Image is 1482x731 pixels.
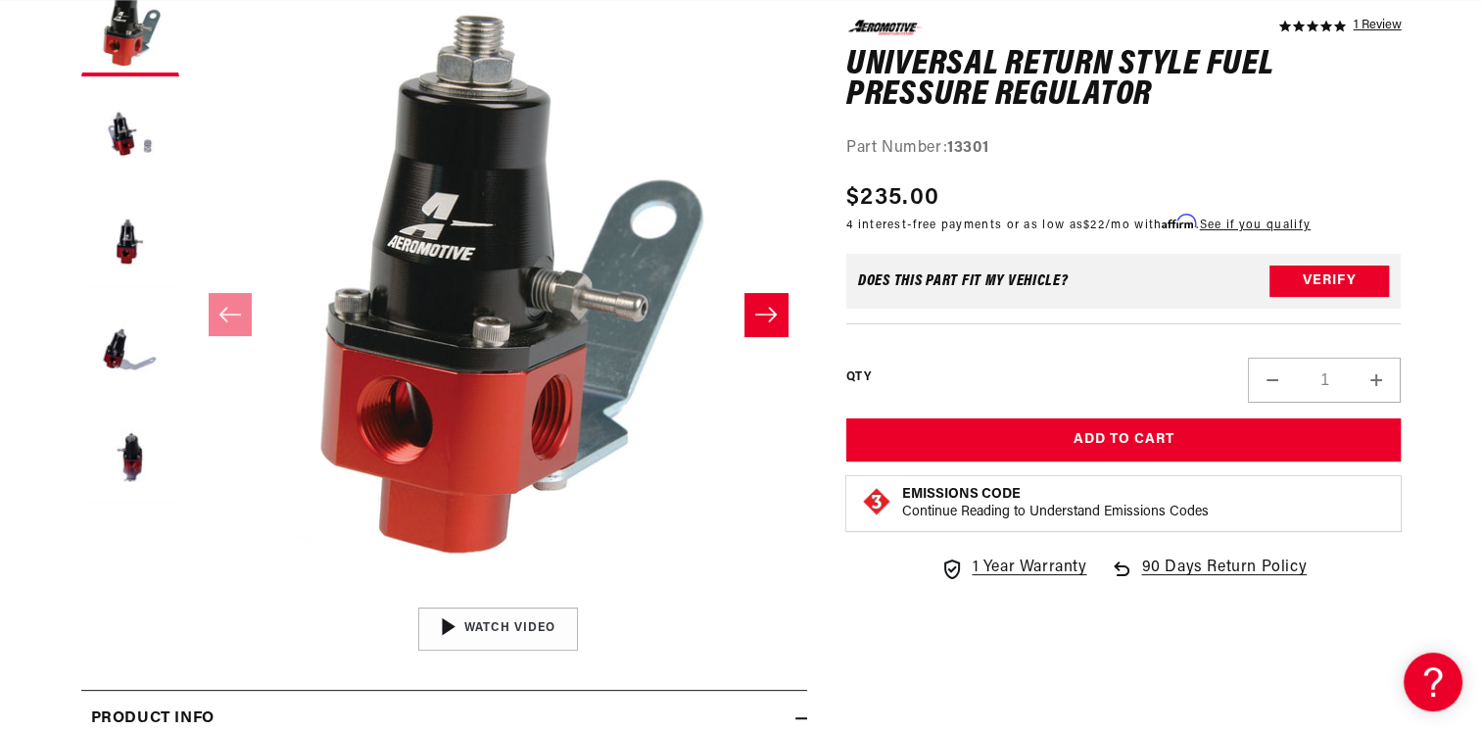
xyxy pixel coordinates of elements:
[846,135,1402,161] div: Part Number:
[1110,556,1307,601] a: 90 Days Return Policy
[858,273,1069,289] div: Does This part fit My vehicle?
[947,139,988,155] strong: 13301
[1141,556,1307,601] span: 90 Days Return Policy
[209,293,252,336] button: Slide left
[1162,215,1196,229] span: Affirm
[902,487,1021,502] strong: Emissions Code
[81,86,179,184] button: Load image 2 in gallery view
[81,194,179,292] button: Load image 3 in gallery view
[1353,20,1401,33] a: 1 reviews
[81,410,179,508] button: Load image 5 in gallery view
[902,486,1209,521] button: Emissions CodeContinue Reading to Understand Emissions Codes
[846,49,1402,111] h1: Universal Return Style Fuel Pressure Regulator
[972,556,1086,581] span: 1 Year Warranty
[846,418,1402,463] button: Add to Cart
[81,302,179,400] button: Load image 4 in gallery view
[846,368,871,385] label: QTY
[1269,266,1389,297] button: Verify
[940,556,1086,581] a: 1 Year Warranty
[744,293,788,336] button: Slide right
[846,216,1311,234] p: 4 interest-free payments or as low as /mo with .
[861,486,892,517] img: Emissions code
[846,180,939,216] span: $235.00
[902,504,1209,521] p: Continue Reading to Understand Emissions Codes
[1200,219,1311,231] a: See if you qualify - Learn more about Affirm Financing (opens in modal)
[1083,219,1105,231] span: $22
